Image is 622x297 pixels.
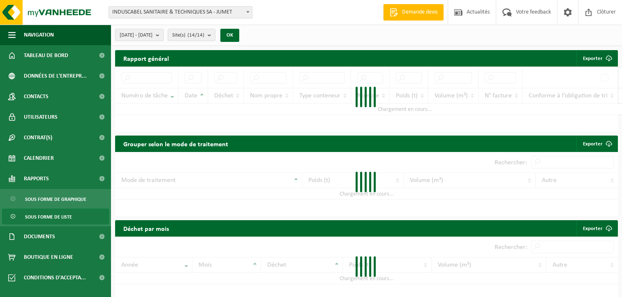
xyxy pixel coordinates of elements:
[24,86,49,107] span: Contacts
[168,29,215,41] button: Site(s)(14/14)
[24,226,55,247] span: Documents
[24,247,73,267] span: Boutique en ligne
[2,191,109,207] a: Sous forme de graphique
[109,6,252,18] span: INDUSCABEL SANITAIRE & TECHNIQUES SA - JUMET
[24,25,54,45] span: Navigation
[172,29,204,41] span: Site(s)
[25,191,86,207] span: Sous forme de graphique
[220,29,239,42] button: OK
[120,29,153,41] span: [DATE] - [DATE]
[115,50,177,67] h2: Rapport général
[24,107,58,127] span: Utilisateurs
[24,168,49,189] span: Rapports
[576,50,617,67] button: Exporter
[576,220,617,237] a: Exporter
[24,66,87,86] span: Données de l'entrepr...
[4,279,137,297] iframe: chat widget
[25,209,72,225] span: Sous forme de liste
[187,32,204,38] count: (14/14)
[115,136,236,152] h2: Grouper selon le mode de traitement
[383,4,444,21] a: Demande devis
[115,29,164,41] button: [DATE] - [DATE]
[24,45,68,66] span: Tableau de bord
[115,220,177,236] h2: Déchet par mois
[576,136,617,152] a: Exporter
[109,7,252,18] span: INDUSCABEL SANITAIRE & TECHNIQUES SA - JUMET
[24,267,86,288] span: Conditions d'accepta...
[24,127,52,148] span: Contrat(s)
[24,148,54,168] span: Calendrier
[2,209,109,224] a: Sous forme de liste
[400,8,439,16] span: Demande devis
